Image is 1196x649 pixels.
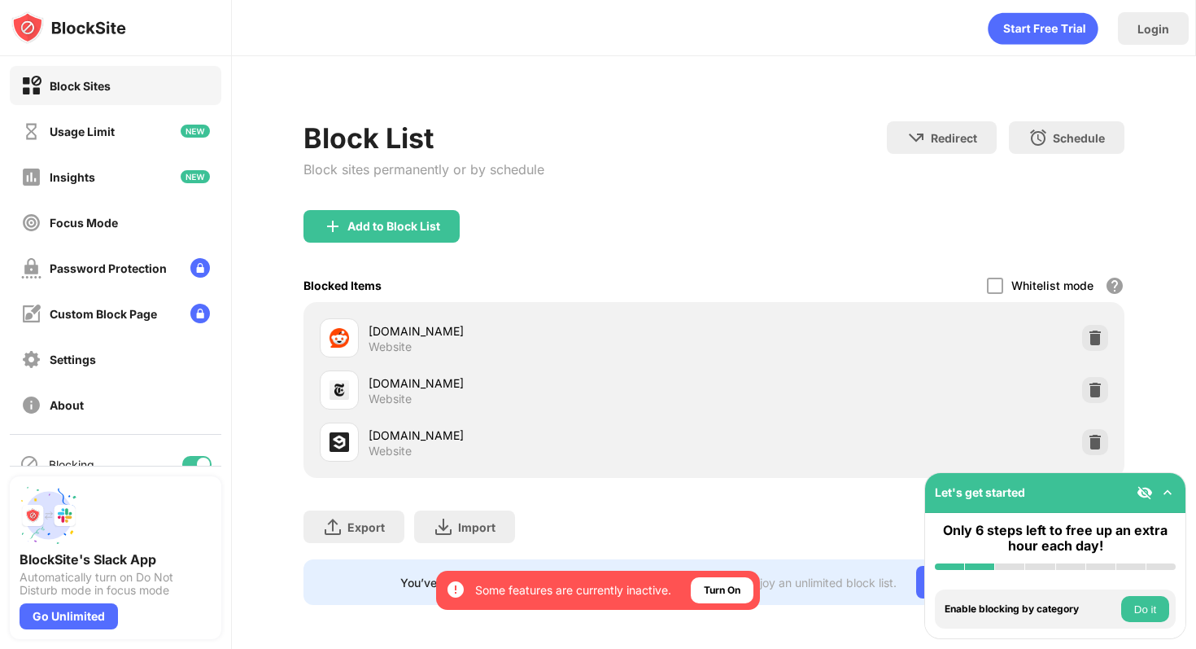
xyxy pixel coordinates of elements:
[1159,485,1176,501] img: omni-setup-toggle.svg
[1137,485,1153,501] img: eye-not-visible.svg
[945,603,1117,615] div: Enable blocking by category
[988,12,1098,45] div: animation
[935,485,1025,499] div: Let's get started
[704,582,740,599] div: Turn On
[935,523,1176,554] div: Only 6 steps left to free up an extra hour each day!
[1137,22,1169,36] div: Login
[1121,596,1169,622] button: Do it
[475,582,671,599] div: Some features are currently inactive.
[446,580,465,599] img: error-circle-white.svg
